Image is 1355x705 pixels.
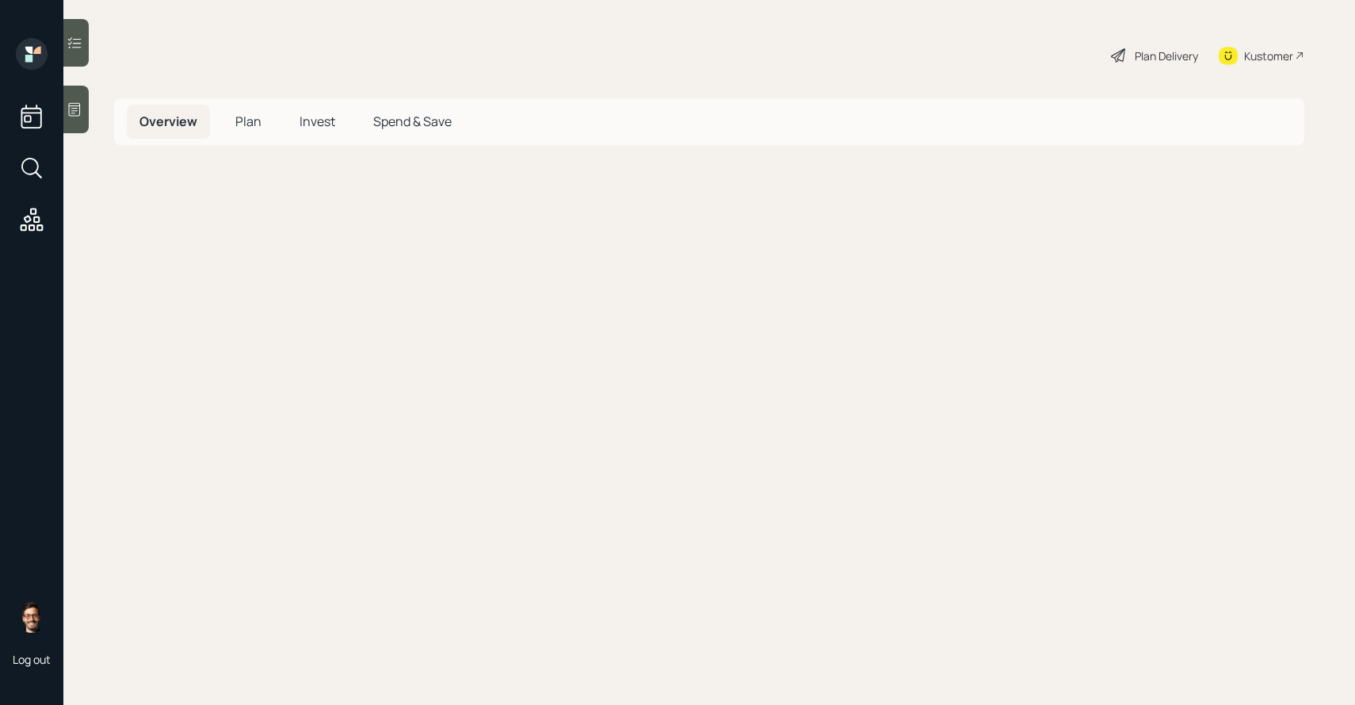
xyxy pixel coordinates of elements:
[16,601,48,633] img: sami-boghos-headshot.png
[13,652,51,667] div: Log out
[373,113,452,130] span: Spend & Save
[1135,48,1198,64] div: Plan Delivery
[235,113,261,130] span: Plan
[139,113,197,130] span: Overview
[1244,48,1293,64] div: Kustomer
[300,113,335,130] span: Invest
